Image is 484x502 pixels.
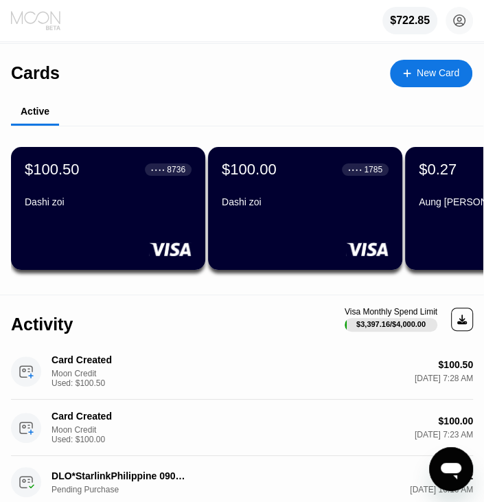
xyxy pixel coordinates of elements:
div: Card CreatedMoon Credit Used: $100.00$100.00[DATE] 7:23 AM [11,400,473,456]
div: $100.50● ● ● ●8736Dashi zoi [11,147,205,270]
div: $100.00● ● ● ●1785Dashi zoi [208,147,402,270]
div: Visa Monthly Spend Limit [345,307,437,317]
div: Pending Purchase [51,485,120,494]
div: $3,397.16 / $4,000.00 [356,320,426,328]
div: Dashi zoi [222,196,389,207]
div: Active [21,106,49,117]
div: Activity [11,315,73,334]
div: $722.85 [382,7,437,34]
div: 1785 [364,165,382,174]
div: Dashi zoi [25,196,192,207]
div: $722.85 [390,14,430,27]
div: [DATE] 7:23 AM [415,430,473,440]
div: ● ● ● ● [151,168,165,172]
iframe: Button to launch messaging window [429,447,473,491]
div: $100.50 [25,161,80,179]
div: Card Created [51,411,189,422]
div: 8736 [167,165,185,174]
div: [DATE] 7:28 AM [415,374,473,383]
div: Card Created [51,354,189,365]
div: Visa Monthly Spend Limit$3,397.16/$4,000.00 [345,307,437,332]
div: New Card [390,60,472,87]
div: Card CreatedMoon Credit Used: $100.50$100.50[DATE] 7:28 AM [11,343,473,400]
div: $100.00 [438,415,473,426]
div: $0.27 [419,161,457,179]
div: DLO*StarlinkPhilippine 090000000 PH [51,470,189,481]
div: ● ● ● ● [348,168,362,172]
div: $100.50 [438,359,473,370]
div: Cards [11,63,60,83]
div: Moon Credit Used: $100.00 [51,425,120,444]
div: Moon Credit Used: $100.50 [51,369,120,388]
div: $100.00 [222,161,277,179]
div: New Card [417,67,459,79]
div: [DATE] 10:16 AM [410,485,473,494]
